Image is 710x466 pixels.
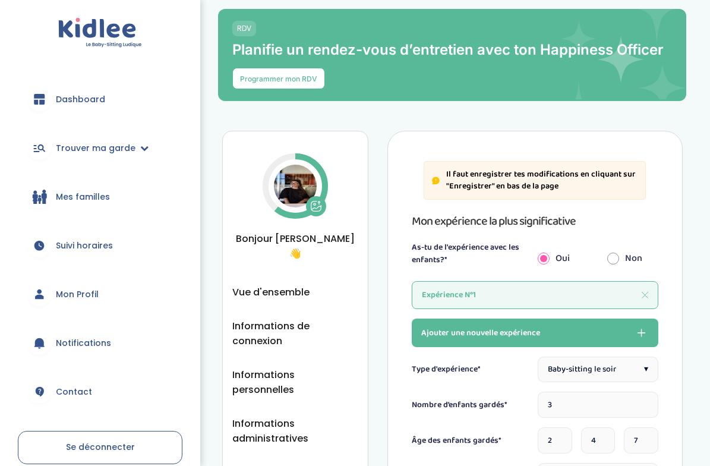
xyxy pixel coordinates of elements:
a: Notifications [18,322,182,364]
button: Informations de connexion [232,319,358,348]
div: Non [598,245,667,272]
span: Se déconnecter [66,441,135,453]
span: Mes familles [56,191,110,203]
a: Contact [18,370,182,413]
span: Mon Profil [56,288,99,301]
input: Age [624,427,658,454]
span: Expérience N°1 [422,289,476,301]
span: Ajouter une nouvelle expérience [421,326,540,340]
a: Se déconnecter [18,431,182,464]
label: Nombre d’enfants gardés* [412,399,507,411]
a: Mes familles [18,175,182,218]
span: Bonjour [PERSON_NAME] 👋 [232,231,358,261]
span: Dashboard [56,93,105,106]
p: Il faut enregistrer tes modifications en cliquant sur "Enregistrer" en bas de la page [446,169,638,192]
span: ▾ [644,363,648,376]
button: Informations personnelles [232,367,358,397]
a: Suivi horaires [18,224,182,267]
button: Vue d'ensemble [232,285,310,300]
span: Trouver ma garde [56,142,135,155]
label: As-tu de l'expérience avec les enfants?* [412,241,532,266]
button: Ajouter une nouvelle expérience [412,319,659,347]
button: Informations administratives [232,416,358,446]
input: Age [581,427,616,454]
p: Planifie un rendez-vous d’entretien avec ton Happiness Officer [232,41,672,58]
label: Âge des enfants gardés* [412,434,501,447]
input: Nombre d’enfants gardés [538,392,658,418]
span: Mon expérience la plus significative [412,212,576,231]
input: Age [538,427,572,454]
img: Avatar [274,165,317,207]
div: Oui [529,245,598,272]
span: Baby-sitting le soir [548,363,616,376]
span: Contact [56,386,92,398]
label: Type d'expérience* [412,363,481,376]
span: RDV [232,21,256,36]
a: Dashboard [18,78,182,121]
span: Suivi horaires [56,240,113,252]
img: logo.svg [58,18,142,48]
a: Mon Profil [18,273,182,316]
a: Trouver ma garde [18,127,182,169]
span: Notifications [56,337,111,349]
button: Programmer mon RDV [232,68,325,89]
